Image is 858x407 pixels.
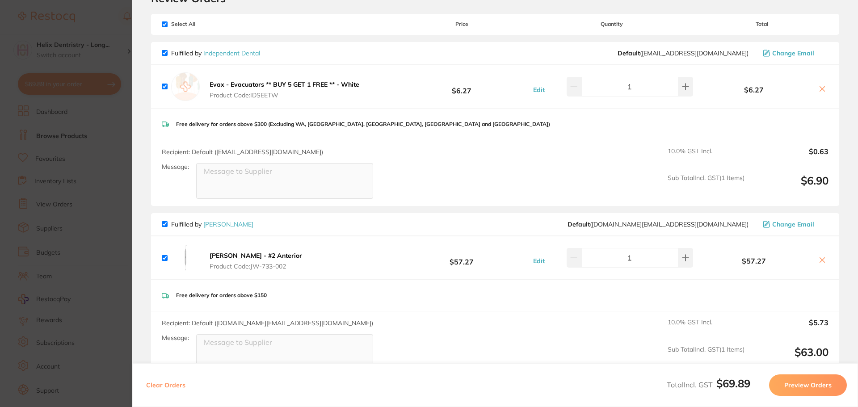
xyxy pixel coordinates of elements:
span: Select All [162,21,251,27]
span: Total Incl. GST [667,380,750,389]
b: $69.89 [716,377,750,390]
b: $57.27 [395,250,528,266]
button: Change Email [760,220,829,228]
span: Change Email [772,221,814,228]
button: Clear Orders [143,374,188,396]
p: Fulfilled by [171,50,260,57]
label: Message: [162,334,189,342]
b: $6.27 [395,78,528,95]
output: $63.00 [752,346,829,370]
b: $57.27 [695,257,812,265]
button: Edit [530,257,547,265]
b: Default [568,220,590,228]
a: Independent Dental [203,49,260,57]
img: empty.jpg [171,72,200,101]
p: Fulfilled by [171,221,253,228]
p: Free delivery for orders above $300 (Excluding WA, [GEOGRAPHIC_DATA], [GEOGRAPHIC_DATA], [GEOGRAP... [176,121,550,127]
span: Recipient: Default ( [EMAIL_ADDRESS][DOMAIN_NAME] ) [162,148,323,156]
span: 10.0 % GST Incl. [668,319,744,338]
span: Recipient: Default ( [DOMAIN_NAME][EMAIL_ADDRESS][DOMAIN_NAME] ) [162,319,373,327]
b: $6.27 [695,86,812,94]
a: [PERSON_NAME] [203,220,253,228]
button: Change Email [760,49,829,57]
button: [PERSON_NAME] - #2 Anterior Product Code:JW-733-002 [207,252,305,270]
span: customer.care@henryschein.com.au [568,221,749,228]
span: Sub Total Incl. GST ( 1 Items) [668,174,744,199]
output: $0.63 [752,147,829,167]
span: Price [395,21,528,27]
img: ejV1MG1kYg [171,243,200,272]
b: Evax - Evacuators ** BUY 5 GET 1 FREE ** - White [210,80,359,88]
span: Product Code: JW-733-002 [210,263,302,270]
label: Message: [162,163,189,171]
span: orders@independentdental.com.au [618,50,749,57]
span: Product Code: IDSEETW [210,92,359,99]
span: Sub Total Incl. GST ( 1 Items) [668,346,744,370]
span: Total [695,21,829,27]
span: Quantity [529,21,695,27]
b: [PERSON_NAME] - #2 Anterior [210,252,302,260]
output: $6.90 [752,174,829,199]
b: Default [618,49,640,57]
span: 10.0 % GST Incl. [668,147,744,167]
p: Free delivery for orders above $150 [176,292,267,298]
button: Preview Orders [769,374,847,396]
button: Edit [530,86,547,94]
button: Evax - Evacuators ** BUY 5 GET 1 FREE ** - White Product Code:IDSEETW [207,80,362,99]
output: $5.73 [752,319,829,338]
span: Change Email [772,50,814,57]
